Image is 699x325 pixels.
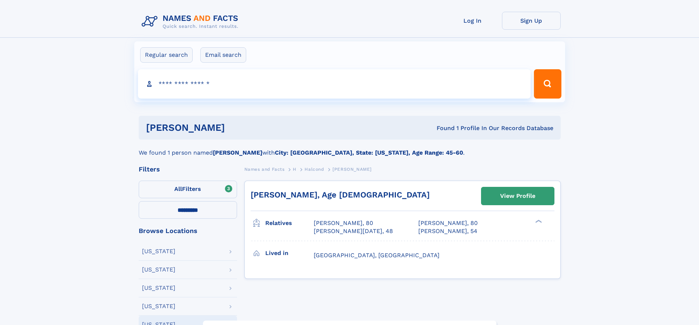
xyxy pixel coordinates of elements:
[139,228,237,234] div: Browse Locations
[305,165,324,174] a: Halcond
[418,219,478,227] a: [PERSON_NAME], 80
[314,252,440,259] span: [GEOGRAPHIC_DATA], [GEOGRAPHIC_DATA]
[142,285,175,291] div: [US_STATE]
[265,217,314,229] h3: Relatives
[138,69,531,99] input: search input
[502,12,561,30] a: Sign Up
[251,190,430,199] a: [PERSON_NAME], Age [DEMOGRAPHIC_DATA]
[213,149,262,156] b: [PERSON_NAME]
[293,165,296,174] a: H
[174,185,182,192] span: All
[142,303,175,309] div: [US_STATE]
[305,167,324,172] span: Halcond
[481,187,554,205] a: View Profile
[244,165,285,174] a: Names and Facts
[418,227,477,235] a: [PERSON_NAME], 54
[200,47,246,63] label: Email search
[332,167,372,172] span: [PERSON_NAME]
[139,166,237,173] div: Filters
[314,219,373,227] a: [PERSON_NAME], 80
[293,167,296,172] span: H
[140,47,193,63] label: Regular search
[331,124,553,132] div: Found 1 Profile In Our Records Database
[139,12,244,32] img: Logo Names and Facts
[146,123,331,132] h1: [PERSON_NAME]
[275,149,463,156] b: City: [GEOGRAPHIC_DATA], State: [US_STATE], Age Range: 45-60
[500,188,535,204] div: View Profile
[139,140,561,157] div: We found 1 person named with .
[265,247,314,259] h3: Lived in
[443,12,502,30] a: Log In
[142,267,175,273] div: [US_STATE]
[534,69,561,99] button: Search Button
[139,181,237,198] label: Filters
[142,248,175,254] div: [US_STATE]
[314,227,393,235] a: [PERSON_NAME][DATE], 48
[534,219,542,224] div: ❯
